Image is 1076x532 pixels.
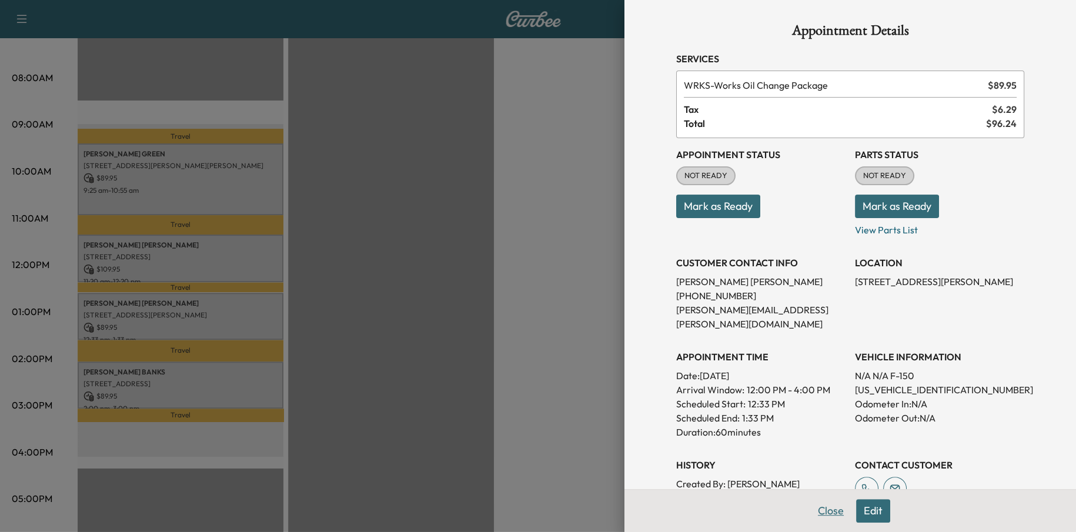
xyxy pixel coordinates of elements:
p: N/A N/A F-150 [855,369,1024,383]
span: Tax [684,102,992,116]
p: [PERSON_NAME][EMAIL_ADDRESS][PERSON_NAME][DOMAIN_NAME] [676,303,846,331]
p: Odometer Out: N/A [855,411,1024,425]
button: Edit [856,499,890,523]
p: Date: [DATE] [676,369,846,383]
span: Works Oil Change Package [684,78,983,92]
p: [STREET_ADDRESS][PERSON_NAME] [855,275,1024,289]
h3: APPOINTMENT TIME [676,350,846,364]
h3: CUSTOMER CONTACT INFO [676,256,846,270]
p: View Parts List [855,218,1024,237]
button: Mark as Ready [855,195,939,218]
h3: Parts Status [855,148,1024,162]
p: 12:33 PM [748,397,785,411]
p: Odometer In: N/A [855,397,1024,411]
p: Scheduled Start: [676,397,746,411]
span: NOT READY [856,170,913,182]
p: Arrival Window: [676,383,846,397]
button: Mark as Ready [676,195,760,218]
p: [PHONE_NUMBER] [676,289,846,303]
span: NOT READY [677,170,734,182]
p: Duration: 60 minutes [676,425,846,439]
h3: VEHICLE INFORMATION [855,350,1024,364]
p: 1:33 PM [742,411,774,425]
p: [PERSON_NAME] [PERSON_NAME] [676,275,846,289]
span: $ 96.24 [986,116,1017,131]
h1: Appointment Details [676,24,1024,42]
h3: Services [676,52,1024,66]
h3: CONTACT CUSTOMER [855,458,1024,472]
h3: Appointment Status [676,148,846,162]
p: [US_VEHICLE_IDENTIFICATION_NUMBER] [855,383,1024,397]
span: Total [684,116,986,131]
p: Created By : [PERSON_NAME] [676,477,846,491]
span: 12:00 PM - 4:00 PM [747,383,830,397]
p: Scheduled End: [676,411,740,425]
span: $ 89.95 [988,78,1017,92]
button: Close [810,499,851,523]
h3: LOCATION [855,256,1024,270]
h3: History [676,458,846,472]
span: $ 6.29 [992,102,1017,116]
